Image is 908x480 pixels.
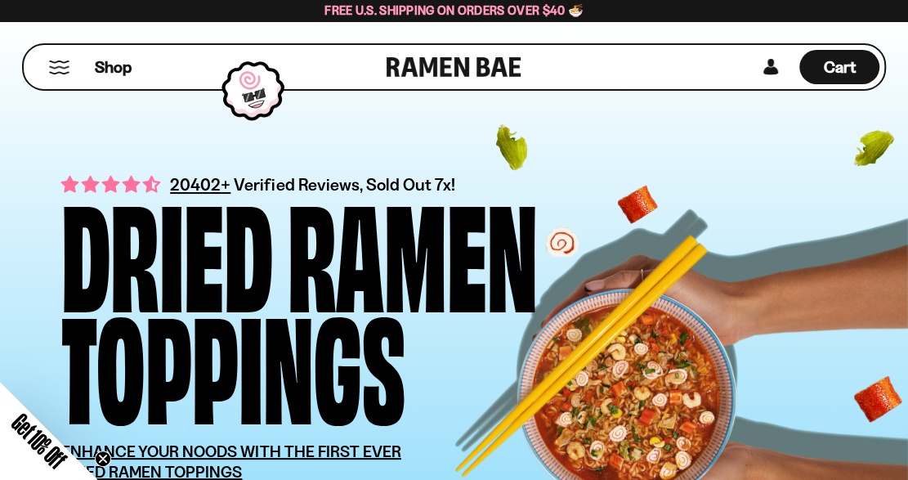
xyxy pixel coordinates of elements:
[824,57,856,77] span: Cart
[48,61,70,74] button: Mobile Menu Trigger
[799,45,879,89] div: Cart
[95,451,111,467] button: Close teaser
[95,56,132,79] span: Shop
[7,409,71,473] span: Get 10% Off
[288,193,538,305] div: Ramen
[61,305,405,417] div: Toppings
[61,193,273,305] div: Dried
[324,2,584,18] span: Free U.S. Shipping on Orders over $40 🍜
[95,50,132,84] a: Shop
